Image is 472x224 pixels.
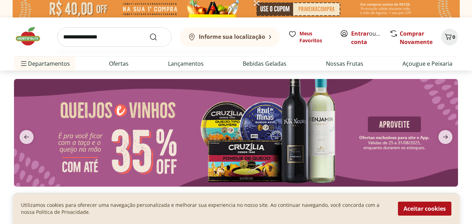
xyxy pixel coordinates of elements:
[441,29,458,45] button: Carrinho
[14,26,49,47] img: Hortifruti
[206,192,212,209] button: Go to page 1 from fs-carousel
[222,192,227,209] button: Go to page 3 from fs-carousel
[299,30,332,44] span: Meus Favoritos
[400,30,433,46] a: Comprar Novamente
[212,192,222,209] button: Current page from fs-carousel
[351,30,390,46] a: Criar conta
[149,33,166,41] button: Submit Search
[402,59,452,68] a: Açougue e Peixaria
[433,130,458,144] button: next
[261,192,266,209] button: Go to page 10 from fs-carousel
[244,192,249,209] button: Go to page 7 from fs-carousel
[249,192,255,209] button: Go to page 8 from fs-carousel
[109,59,129,68] a: Ofertas
[199,33,265,41] b: Informe sua localização
[21,202,390,216] p: Utilizamos cookies para oferecer uma navegação personalizada e melhorar sua experiencia no nosso ...
[14,79,458,187] img: queijos e vinhos
[168,59,204,68] a: Lançamentos
[351,30,369,37] a: Entrar
[243,59,286,68] a: Bebidas Geladas
[14,130,39,144] button: previous
[452,34,455,40] span: 0
[180,27,280,47] button: Informe sua localização
[57,27,172,47] input: search
[288,30,332,44] a: Meus Favoritos
[255,192,261,209] button: Go to page 9 from fs-carousel
[398,202,451,216] button: Aceitar cookies
[238,192,244,209] button: Go to page 6 from fs-carousel
[20,55,70,72] span: Departamentos
[20,55,28,72] button: Menu
[351,29,382,46] span: ou
[326,59,363,68] a: Nossas Frutas
[233,192,238,209] button: Go to page 5 from fs-carousel
[227,192,233,209] button: Go to page 4 from fs-carousel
